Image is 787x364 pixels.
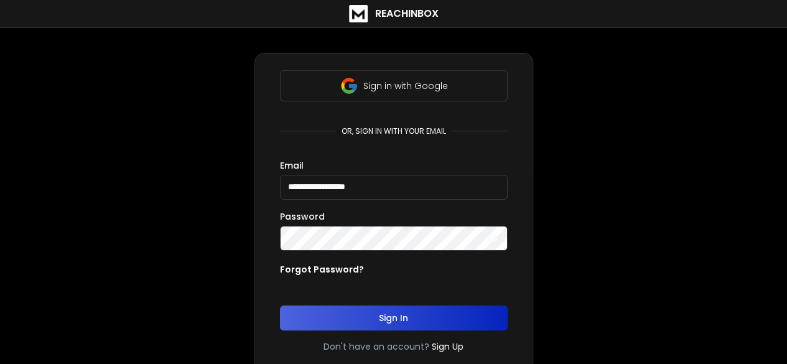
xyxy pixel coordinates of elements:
img: logo [349,5,368,22]
p: Sign in with Google [363,80,448,92]
label: Password [280,212,325,221]
button: Sign In [280,306,508,330]
button: Sign in with Google [280,70,508,101]
p: Don't have an account? [324,340,429,353]
a: Sign Up [432,340,463,353]
p: Forgot Password? [280,263,364,276]
p: or, sign in with your email [337,126,451,136]
h1: ReachInbox [375,6,439,21]
label: Email [280,161,304,170]
a: ReachInbox [349,5,439,22]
